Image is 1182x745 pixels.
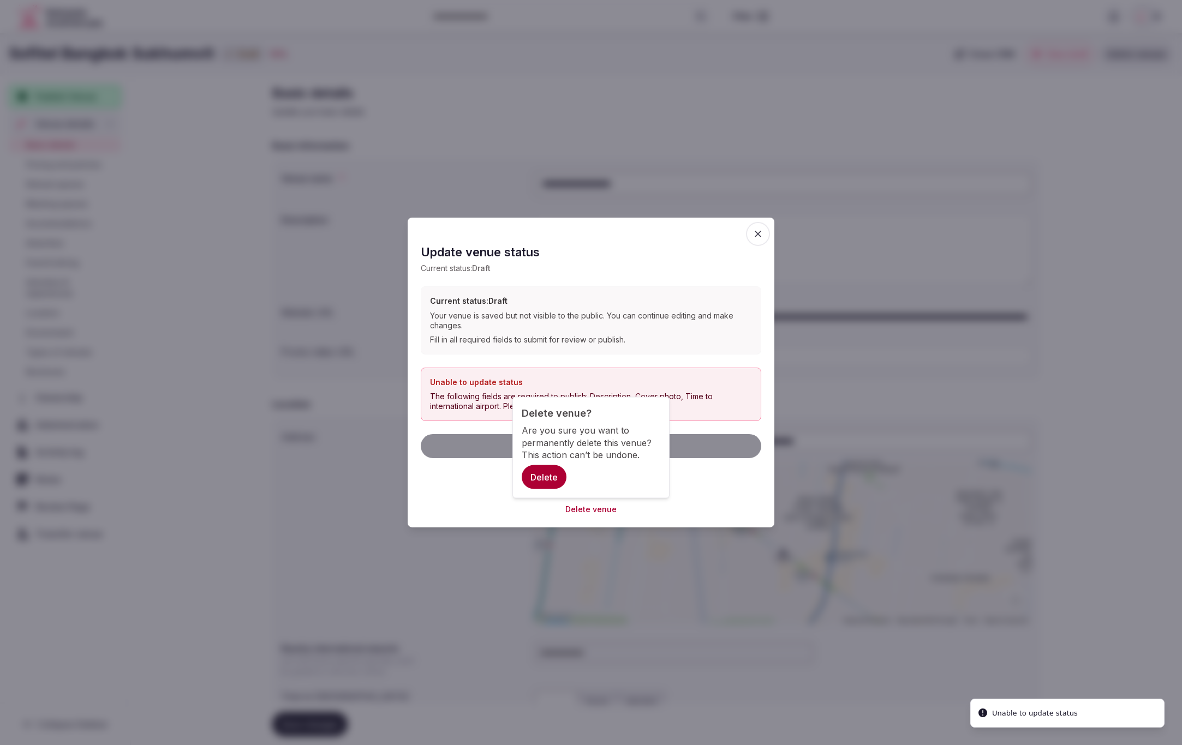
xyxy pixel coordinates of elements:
span: Draft [472,263,491,273]
h3: Current status: Draft [430,296,752,307]
div: Fill in all required fields to submit for review or publish. [430,335,752,345]
h2: Update venue status [421,244,761,261]
h3: Unable to update status [430,376,752,387]
div: The following fields are required to publish: Description, Cover photo, Time to international air... [430,392,752,411]
button: Delete [522,465,566,489]
div: Are you sure you want to permanently delete this venue? This action can’t be undone. [522,424,660,461]
div: Your venue is saved but not visible to the public. You can continue editing and make changes. [430,311,752,331]
div: Delete venue? [522,406,660,420]
button: Delete venue [565,503,617,514]
p: Current status: [421,263,761,274]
